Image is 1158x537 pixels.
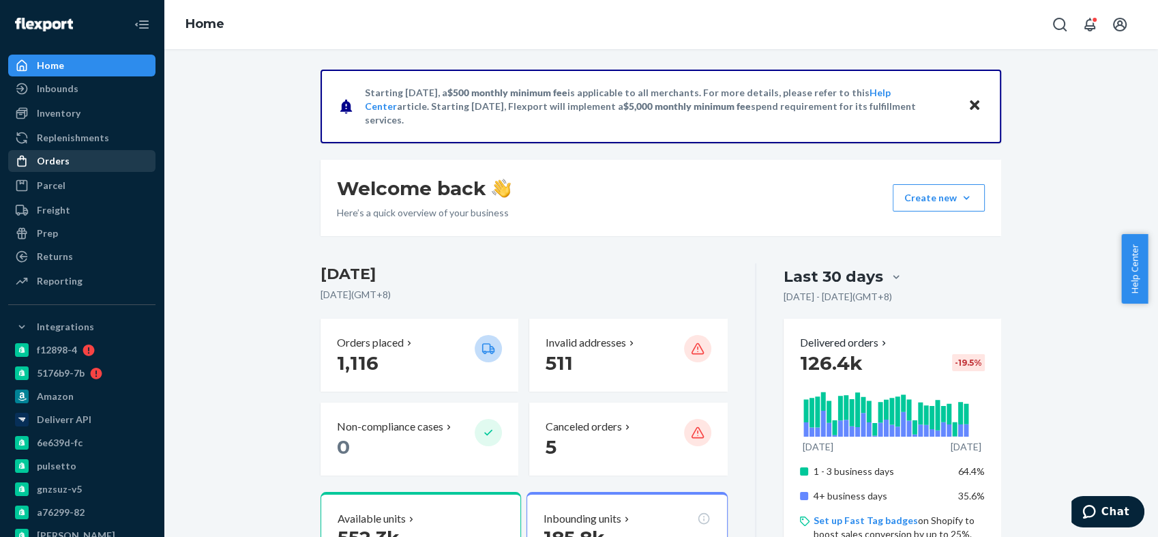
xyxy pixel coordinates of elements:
a: Prep [8,222,155,244]
p: [DATE] - [DATE] ( GMT+8 ) [784,290,892,304]
button: Create new [893,184,985,212]
p: [DATE] ( GMT+8 ) [321,288,728,302]
p: [DATE] [803,440,833,454]
div: Home [37,59,64,72]
div: Integrations [37,320,94,334]
p: Starting [DATE], a is applicable to all merchants. For more details, please refer to this article... [365,86,955,127]
a: 6e639d-fc [8,432,155,454]
a: Returns [8,246,155,267]
button: Integrations [8,316,155,338]
p: Non-compliance cases [337,419,443,435]
span: 5 [546,435,556,459]
a: Inventory [8,102,155,124]
img: Flexport logo [15,18,73,31]
span: 126.4k [800,351,863,375]
div: gnzsuz-v5 [37,482,82,496]
a: 5176b9-7b [8,362,155,384]
span: 1,116 [337,351,378,375]
button: Open notifications [1076,11,1103,38]
span: 35.6% [958,490,985,502]
a: Freight [8,199,155,221]
button: Orders placed 1,116 [321,319,518,392]
div: Amazon [37,390,74,403]
div: -19.5 % [952,354,985,371]
button: Close Navigation [128,11,155,38]
button: Non-compliance cases 0 [321,403,518,476]
a: Reporting [8,270,155,292]
div: f12898-4 [37,343,77,357]
h1: Welcome back [337,176,511,201]
button: Open account menu [1106,11,1133,38]
p: [DATE] [951,440,981,454]
button: Delivered orders [800,335,889,351]
p: 1 - 3 business days [814,465,948,478]
p: Invalid addresses [546,335,626,351]
a: Deliverr API [8,409,155,431]
p: Canceled orders [546,419,622,435]
a: Parcel [8,175,155,197]
button: Open Search Box [1046,11,1073,38]
div: Freight [37,203,70,217]
div: Reporting [37,274,83,288]
a: a76299-82 [8,502,155,523]
span: 0 [337,435,350,459]
a: Orders [8,150,155,172]
div: Parcel [37,179,65,192]
ol: breadcrumbs [175,5,235,44]
div: Replenishments [37,131,109,145]
div: Orders [37,154,70,168]
a: gnzsuz-v5 [8,478,155,500]
a: Home [8,55,155,76]
p: Available units [338,511,406,527]
div: pulsetto [37,459,76,473]
div: Deliverr API [37,413,91,426]
div: 6e639d-fc [37,436,83,450]
div: 5176b9-7b [37,366,85,380]
a: Home [185,16,224,31]
p: Inbounding units [544,511,621,527]
span: 511 [546,351,573,375]
a: Replenishments [8,127,155,149]
a: pulsetto [8,455,155,477]
a: Set up Fast Tag badges [814,514,918,526]
div: Last 30 days [784,266,883,287]
a: f12898-4 [8,339,155,361]
div: Inventory [37,106,80,120]
span: $5,000 monthly minimum fee [623,100,751,112]
div: Returns [37,250,73,263]
span: $500 monthly minimum fee [447,87,567,98]
button: Help Center [1121,234,1148,304]
p: Here’s a quick overview of your business [337,206,511,220]
div: a76299-82 [37,506,85,519]
div: Prep [37,227,58,240]
iframe: Opens a widget where you can chat to one of our agents [1071,496,1144,530]
h3: [DATE] [321,263,728,285]
img: hand-wave emoji [492,179,511,198]
button: Canceled orders 5 [529,403,727,476]
span: 64.4% [958,465,985,477]
p: 4+ business days [814,489,948,503]
a: Inbounds [8,78,155,100]
div: Inbounds [37,82,78,96]
p: Orders placed [337,335,404,351]
button: Invalid addresses 511 [529,319,727,392]
button: Close [966,96,983,116]
a: Amazon [8,386,155,407]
